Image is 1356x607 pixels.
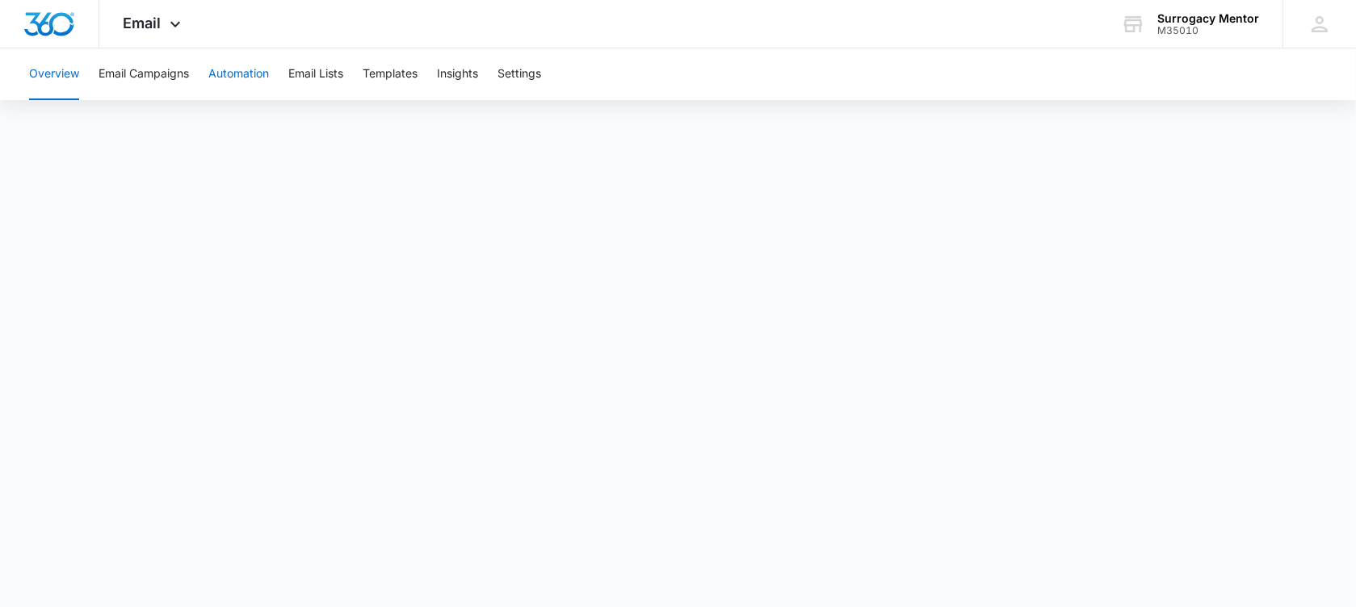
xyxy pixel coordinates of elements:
[497,48,541,100] button: Settings
[1157,12,1259,25] div: account name
[99,48,189,100] button: Email Campaigns
[29,48,79,100] button: Overview
[124,15,162,31] span: Email
[1157,25,1259,36] div: account id
[288,48,343,100] button: Email Lists
[208,48,269,100] button: Automation
[437,48,478,100] button: Insights
[363,48,418,100] button: Templates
